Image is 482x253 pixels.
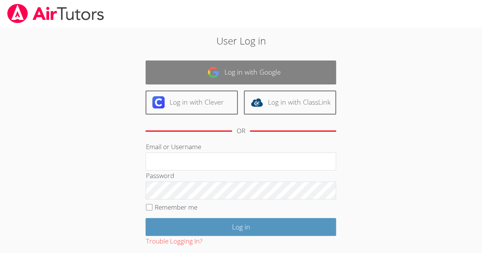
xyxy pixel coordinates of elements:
button: Trouble Logging In? [146,236,202,247]
img: google-logo-50288ca7cdecda66e5e0955fdab243c47b7ad437acaf1139b6f446037453330a.svg [207,66,219,78]
label: Remember me [155,203,197,212]
a: Log in with ClassLink [244,91,336,115]
img: clever-logo-6eab21bc6e7a338710f1a6ff85c0baf02591cd810cc4098c63d3a4b26e2feb20.svg [152,96,165,108]
div: OR [237,126,245,137]
h2: User Log in [111,33,371,48]
img: classlink-logo-d6bb404cc1216ec64c9a2012d9dc4662098be43eaf13dc465df04b49fa7ab582.svg [251,96,263,108]
label: Password [146,171,174,180]
a: Log in with Clever [146,91,238,115]
img: airtutors_banner-c4298cdbf04f3fff15de1276eac7730deb9818008684d7c2e4769d2f7ddbe033.png [6,4,105,23]
a: Log in with Google [146,60,336,84]
label: Email or Username [146,142,201,151]
input: Log in [146,218,336,236]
